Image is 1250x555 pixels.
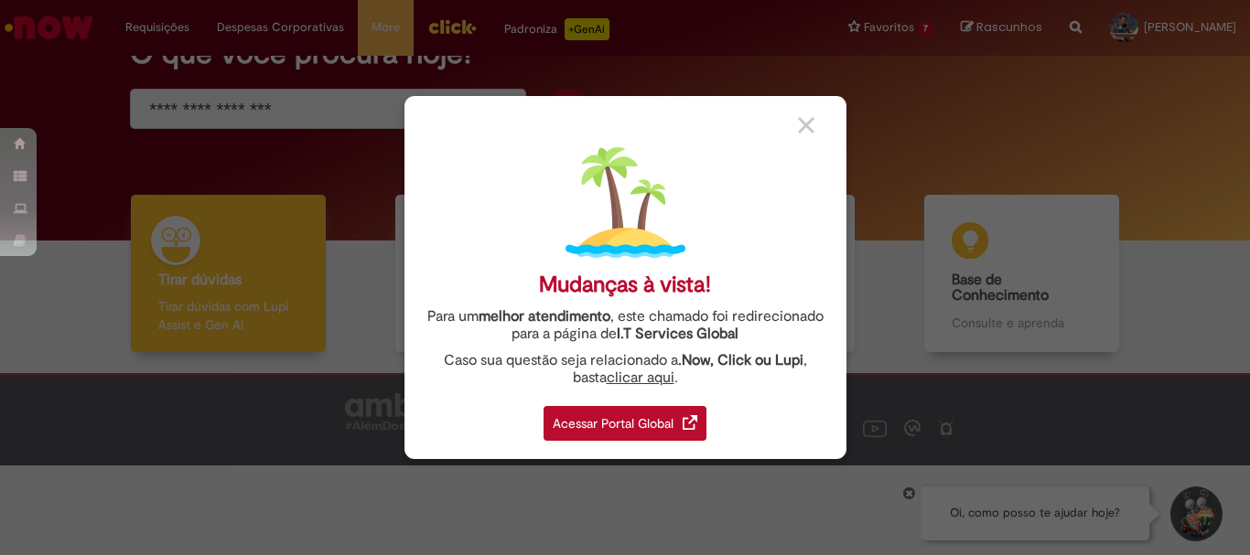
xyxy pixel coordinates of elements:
[479,307,610,326] strong: melhor atendimento
[798,117,814,133] img: close_button_grey.png
[544,396,706,441] a: Acessar Portal Global
[683,415,697,430] img: redirect_link.png
[607,358,674,387] a: clicar aqui
[418,308,833,343] div: Para um , este chamado foi redirecionado para a página de
[617,315,738,343] a: I.T Services Global
[418,352,833,387] div: Caso sua questão seja relacionado a , basta .
[566,143,685,262] img: island.png
[544,406,706,441] div: Acessar Portal Global
[678,351,803,369] strong: .Now, Click ou Lupi
[539,272,711,298] div: Mudanças à vista!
